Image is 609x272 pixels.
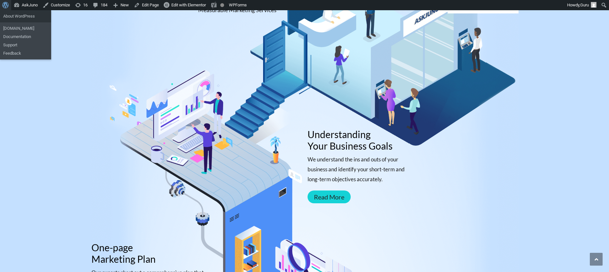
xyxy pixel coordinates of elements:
[171,3,206,7] span: Edit with Elementor
[308,156,405,182] span: We understand the ins and outs of your business and identify your short-term and long-term object...
[91,242,214,265] h2: One-page Marketing Plan
[580,3,589,7] span: Guru
[590,253,603,266] a: Scroll to the top of the page
[314,194,344,200] span: Read More
[308,190,351,203] a: Read More
[308,128,416,152] h2: Understanding Your Business Goals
